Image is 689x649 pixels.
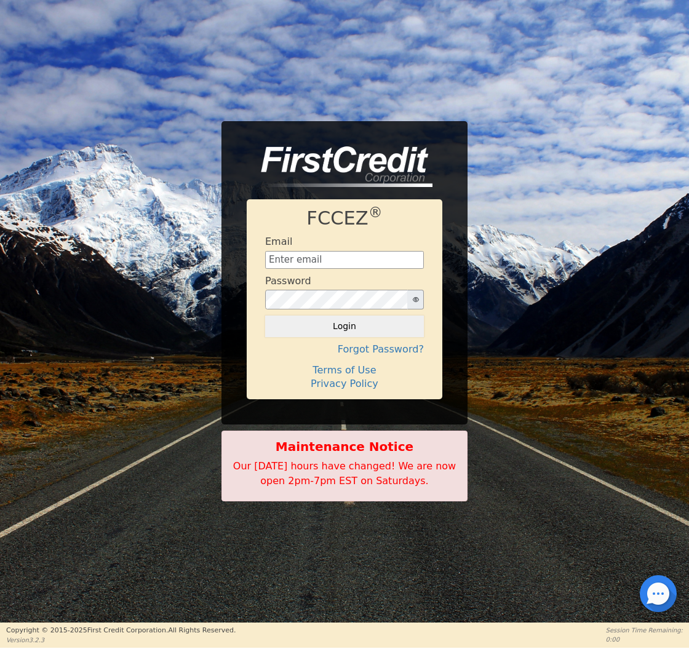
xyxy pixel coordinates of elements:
[265,251,424,269] input: Enter email
[6,635,236,645] p: Version 3.2.3
[368,204,383,220] sup: ®
[6,626,236,636] p: Copyright © 2015- 2025 First Credit Corporation.
[265,316,424,336] button: Login
[233,460,456,487] span: Our [DATE] hours have changed! We are now open 2pm-7pm EST on Saturdays.
[265,275,311,287] h4: Password
[606,635,683,644] p: 0:00
[168,626,236,634] span: All Rights Reserved.
[265,378,424,389] h4: Privacy Policy
[265,290,408,309] input: password
[228,437,461,456] b: Maintenance Notice
[606,626,683,635] p: Session Time Remaining:
[265,207,424,230] h1: FCCEZ
[265,343,424,355] h4: Forgot Password?
[265,236,292,247] h4: Email
[265,364,424,376] h4: Terms of Use
[247,146,432,187] img: logo-CMu_cnol.png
